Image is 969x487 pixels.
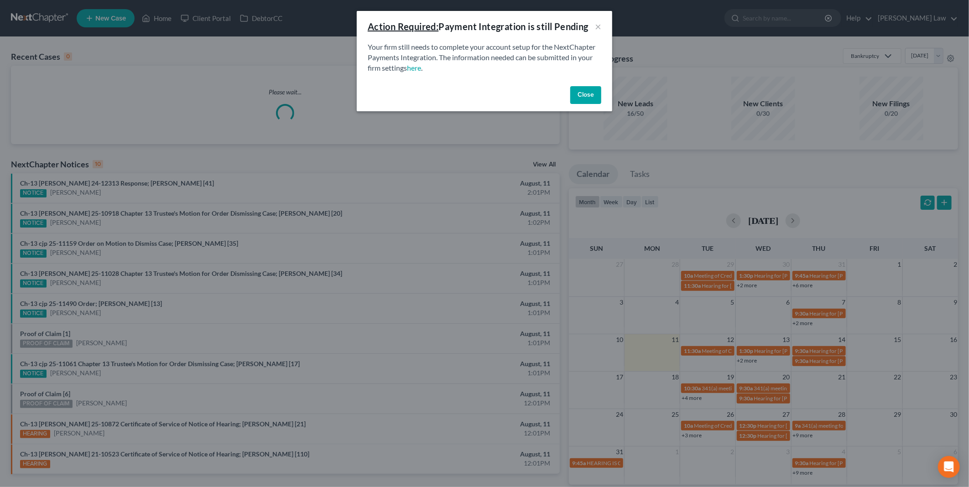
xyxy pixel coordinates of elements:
div: Open Intercom Messenger [938,456,960,478]
p: Your firm still needs to complete your account setup for the NextChapter Payments Integration. Th... [368,42,601,73]
a: here [407,63,421,72]
div: Payment Integration is still Pending [368,20,589,33]
button: Close [570,86,601,104]
u: Action Required: [368,21,438,32]
button: × [595,21,601,32]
